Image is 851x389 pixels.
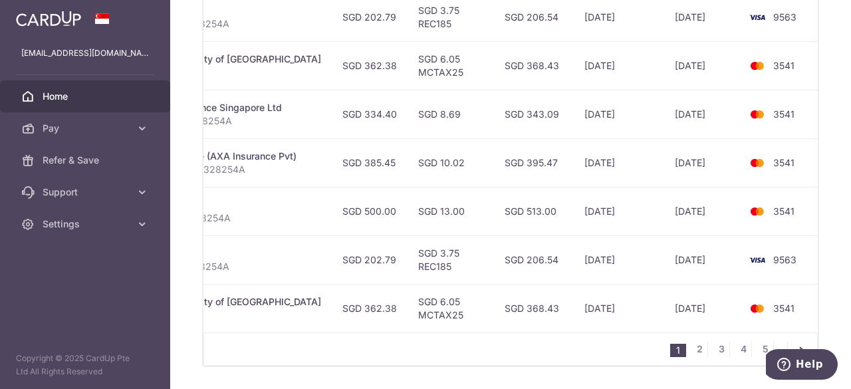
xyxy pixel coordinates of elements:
[773,157,794,168] span: 3541
[332,41,408,90] td: SGD 362.38
[332,284,408,332] td: SGD 362.38
[664,138,740,187] td: [DATE]
[670,344,686,357] li: 1
[574,138,664,187] td: [DATE]
[713,341,729,357] a: 3
[779,341,788,357] li: ...
[408,138,494,187] td: SGD 10.02
[43,186,130,199] span: Support
[574,235,664,284] td: [DATE]
[574,90,664,138] td: [DATE]
[408,187,494,235] td: SGD 13.00
[494,41,574,90] td: SGD 368.43
[494,284,574,332] td: SGD 368.43
[21,47,149,60] p: [EMAIL_ADDRESS][DOMAIN_NAME]
[744,301,771,317] img: Bank Card
[332,235,408,284] td: SGD 202.79
[43,90,130,103] span: Home
[773,11,796,23] span: 9563
[574,284,664,332] td: [DATE]
[664,90,740,138] td: [DATE]
[664,187,740,235] td: [DATE]
[670,333,817,365] nav: pager
[664,235,740,284] td: [DATE]
[408,41,494,90] td: SGD 6.05 MCTAX25
[735,341,751,357] a: 4
[43,122,130,135] span: Pay
[408,284,494,332] td: SGD 6.05 MCTAX25
[494,90,574,138] td: SGD 343.09
[43,154,130,167] span: Refer & Save
[773,108,794,120] span: 3541
[574,41,664,90] td: [DATE]
[744,9,771,25] img: Bank Card
[332,138,408,187] td: SGD 385.45
[408,235,494,284] td: SGD 3.75 REC185
[332,187,408,235] td: SGD 500.00
[744,58,771,74] img: Bank Card
[691,341,707,357] a: 2
[773,60,794,71] span: 3541
[766,349,838,382] iframe: Opens a widget where you can find more information
[773,205,794,217] span: 3541
[744,252,771,268] img: Bank Card
[494,235,574,284] td: SGD 206.54
[744,203,771,219] img: Bank Card
[494,187,574,235] td: SGD 513.00
[664,41,740,90] td: [DATE]
[332,90,408,138] td: SGD 334.40
[43,217,130,231] span: Settings
[574,187,664,235] td: [DATE]
[744,106,771,122] img: Bank Card
[408,90,494,138] td: SGD 8.69
[773,303,794,314] span: 3541
[757,341,773,357] a: 5
[773,254,796,265] span: 9563
[16,11,81,27] img: CardUp
[664,284,740,332] td: [DATE]
[744,155,771,171] img: Bank Card
[494,138,574,187] td: SGD 395.47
